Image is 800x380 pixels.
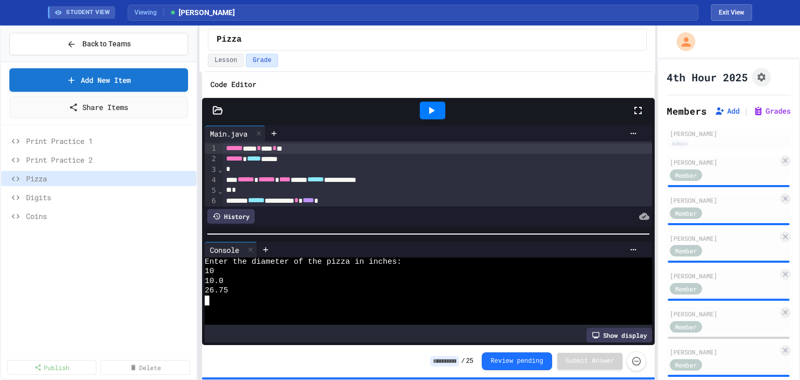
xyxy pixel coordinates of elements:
[205,258,402,267] span: Enter the diameter of the pizza in inches:
[670,139,690,148] div: Admin
[205,154,218,165] div: 2
[627,351,646,371] button: Force resubmission of student's answer (Admin only)
[26,154,192,165] span: Print Practice 2
[9,33,188,55] button: Back to Teams
[134,8,164,17] span: Viewing
[586,328,652,342] div: Show display
[756,338,790,370] iframe: chat widget
[218,165,223,174] span: Fold line
[670,129,787,138] div: [PERSON_NAME]
[670,195,778,205] div: [PERSON_NAME]
[205,196,218,207] div: 6
[205,126,266,141] div: Main.java
[675,209,697,218] span: Member
[207,209,255,224] div: History
[482,352,552,370] button: Review pending
[557,353,623,370] button: Submit Answer
[9,68,188,92] a: Add New Item
[711,4,752,21] button: Exit student view
[205,143,218,154] div: 1
[205,277,223,286] span: 10.0
[670,309,778,318] div: [PERSON_NAME]
[715,106,740,116] button: Add
[205,267,214,276] span: 10
[26,211,192,222] span: Coins
[9,96,188,118] a: Share Items
[169,7,235,18] span: [PERSON_NAME]
[26,192,192,203] span: Digits
[675,360,697,370] span: Member
[26,136,192,146] span: Print Practice 1
[744,105,749,117] span: |
[26,173,192,184] span: Pizza
[666,30,698,54] div: My Account
[670,234,778,243] div: [PERSON_NAME]
[210,78,256,91] h6: Code Editor
[675,322,697,332] span: Member
[66,8,110,17] span: STUDENT VIEW
[566,357,615,365] span: Submit Answer
[246,54,278,67] button: Grade
[205,128,253,139] div: Main.java
[205,244,244,255] div: Console
[205,175,218,186] div: 4
[753,106,791,116] button: Grades
[675,284,697,293] span: Member
[714,293,790,337] iframe: chat widget
[205,165,218,175] div: 3
[466,357,473,365] span: 25
[667,70,748,84] h1: 4th Hour 2025
[461,357,465,365] span: /
[670,271,778,280] div: [PERSON_NAME]
[82,39,131,50] span: Back to Teams
[7,360,96,375] a: Publish
[670,347,778,357] div: [PERSON_NAME]
[205,242,257,258] div: Console
[670,157,778,167] div: [PERSON_NAME]
[675,170,697,180] span: Member
[218,187,223,195] span: Fold line
[205,286,228,296] span: 26.75
[752,68,771,87] button: Assignment Settings
[205,186,218,196] div: 5
[217,33,242,46] span: Pizza
[208,54,244,67] button: Lesson
[101,360,190,375] a: Delete
[667,104,707,118] h2: Members
[675,246,697,255] span: Member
